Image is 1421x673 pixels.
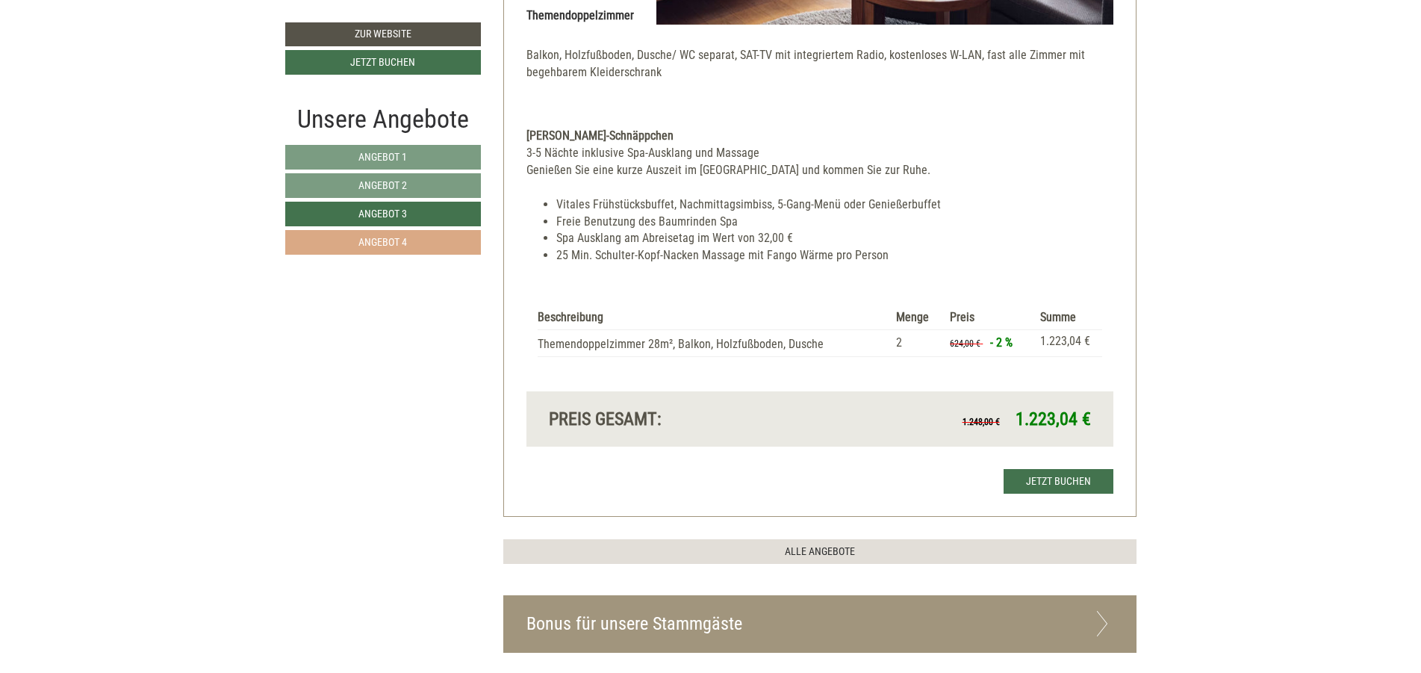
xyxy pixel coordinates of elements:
[556,214,1113,231] li: Freie Benutzung des Baumrinden Spa
[1034,329,1102,356] td: 1.223,04 €
[556,230,1113,247] li: Spa Ausklang am Abreisetag im Wert von 32,00 €
[1034,306,1102,329] th: Summe
[1004,469,1113,494] a: Jetzt buchen
[990,335,1013,350] span: - 2 %
[556,247,1113,264] li: 25 Min. Schulter-Kopf-Nacken Massage mit Fango Wärme pro Person
[358,179,407,191] span: Angebot 2
[358,236,407,248] span: Angebot 4
[538,306,890,329] th: Beschreibung
[285,101,481,137] div: Unsere Angebote
[890,306,944,329] th: Menge
[285,22,481,46] a: Zur Website
[963,417,1000,427] span: 1.248,00 €
[503,539,1137,564] a: ALLE ANGEBOTE
[504,596,1136,652] div: Bonus für unsere Stammgäste
[944,306,1034,329] th: Preis
[358,151,407,163] span: Angebot 1
[538,406,820,432] div: Preis gesamt:
[890,329,944,356] td: 2
[285,50,481,75] a: Jetzt buchen
[358,208,407,220] span: Angebot 3
[556,196,1113,214] li: Vitales Frühstücksbuffet, Nachmittagsimbiss, 5-Gang-Menü oder Genießerbuffet
[526,128,1113,145] div: [PERSON_NAME]-Schnäppchen
[526,47,1113,99] p: Balkon, Holzfußboden, Dusche/ WC separat, SAT-TV mit integriertem Radio, kostenloses W-LAN, fast ...
[526,145,1113,179] div: 3-5 Nächte inklusive Spa-Ausklang und Massage Genießen Sie eine kurze Auszeit im [GEOGRAPHIC_DATA...
[950,338,980,349] span: 624,00 €
[538,329,890,356] td: Themendoppelzimmer 28m², Balkon, Holzfußboden, Dusche
[1016,409,1091,429] span: 1.223,04 €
